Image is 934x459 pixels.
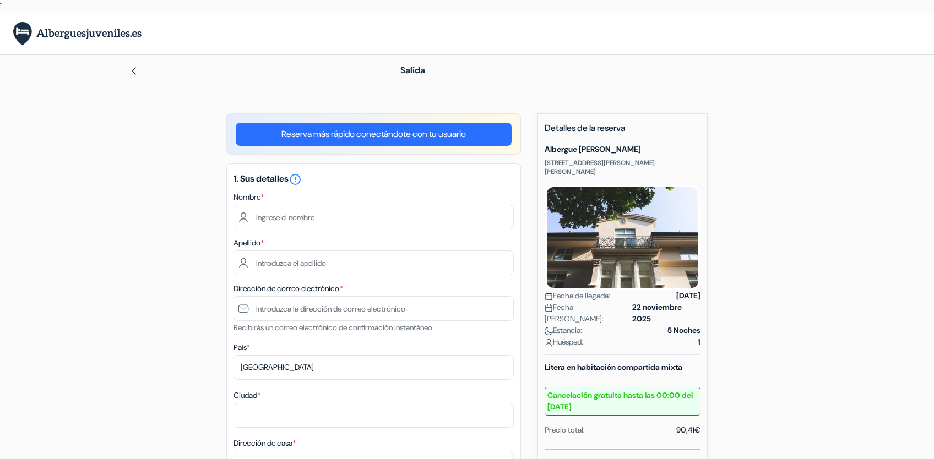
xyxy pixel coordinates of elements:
[233,173,514,186] h5: 1. Sus detalles
[233,323,432,332] small: Recibirás un correo electrónico de confirmación instantáneo
[545,387,700,416] small: Cancelación gratuita hasta las 00:00 del [DATE]
[289,173,302,186] i: error_outline
[545,159,700,176] p: [STREET_ADDRESS][PERSON_NAME][PERSON_NAME]
[233,192,264,203] label: Nombre
[233,342,249,353] label: País
[289,173,302,184] a: error_outline
[545,325,582,336] span: Estancia:
[233,237,264,249] label: Apellido
[233,250,514,275] input: Introduzca el apellido
[545,362,682,372] b: Litera en habitación compartida mixta
[233,205,514,229] input: Ingrese el nombre
[676,290,700,302] strong: [DATE]
[545,290,610,302] span: Fecha de llegada:
[233,390,260,401] label: Ciudad
[233,283,343,294] label: Dirección de correo electrónico
[233,438,296,449] label: Dirección de casa
[233,296,514,321] input: Introduzca la dirección de correo electrónico
[545,338,553,347] img: user_icon.svg
[13,22,142,46] img: AlberguesJuveniles.es
[545,336,583,348] span: Huésped:
[129,67,138,75] img: left_arrow.svg
[632,302,700,325] strong: 22 noviembre 2025
[545,424,585,436] div: Precio total:
[400,64,425,76] span: Salida
[698,336,700,348] strong: 1
[545,123,700,140] h5: Detalles de la reserva
[545,302,632,325] span: Fecha [PERSON_NAME]:
[545,327,553,335] img: moon.svg
[236,123,512,146] a: Reserva más rápido conectándote con tu usuario
[545,145,700,154] h5: Albergue [PERSON_NAME]
[545,304,553,312] img: calendar.svg
[676,424,700,436] div: 90,41€
[667,325,700,336] strong: 5 Noches
[545,292,553,300] img: calendar.svg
